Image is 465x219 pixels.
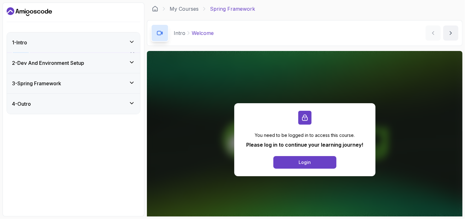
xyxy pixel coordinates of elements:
p: Spring Framework [210,5,255,13]
h3: 2 - Dev And Environment Setup [12,59,84,67]
p: Welcome [192,29,214,37]
a: My Courses [170,5,199,13]
button: previous content [426,25,441,41]
button: 4-Outro [7,94,140,114]
button: Login [273,156,336,169]
p: Intro [174,29,185,37]
div: Login [299,159,311,166]
p: Please log in to continue your learning journey! [246,141,363,149]
a: Dashboard [7,7,52,17]
button: next content [443,25,458,41]
h3: 1 - Intro [12,39,27,46]
h3: 4 - Outro [12,100,31,108]
button: 2-Dev And Environment Setup [7,53,140,73]
h3: 3 - Spring Framework [12,80,61,87]
p: You need to be logged in to access this course. [246,132,363,138]
a: Dashboard [152,6,158,12]
button: 3-Spring Framework [7,73,140,93]
button: 1-Intro [7,32,140,53]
